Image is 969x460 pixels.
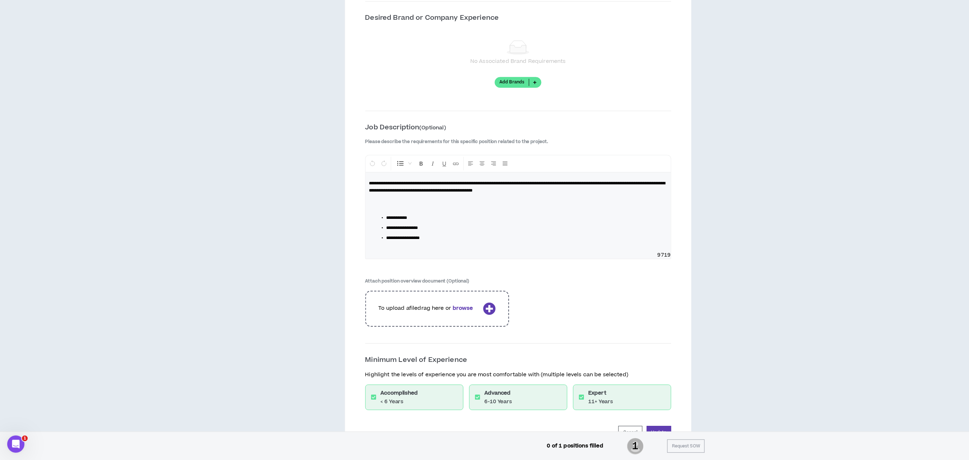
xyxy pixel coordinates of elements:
span: 9719 [658,252,671,259]
button: Format Italics [428,157,438,170]
label: Please describe the requirements for this specific position related to the project. [365,138,671,145]
div: To upload afiledrag here orbrowse [365,287,509,330]
button: Redo [379,157,389,170]
button: Update [647,426,671,439]
button: Format Underline [439,157,450,170]
p: 0 of 1 positions filled [547,442,603,450]
button: Insert Link [451,157,461,170]
div: No Associated Brand Requirements [470,57,566,65]
b: browse [453,304,473,312]
p: Minimum Level of Experience [365,355,671,365]
iframe: Intercom live chat [7,436,24,453]
button: Cancel [618,426,643,439]
p: 6-10 Years [485,398,512,405]
p: Job Description [365,123,671,133]
span: 1 [22,436,28,441]
button: Right Align [488,157,499,170]
button: Request SOW [667,440,705,453]
p: < 6 Years [381,398,418,405]
p: To upload a file drag here or [379,304,480,312]
p: Highlight the levels of experience you are most comfortable with (multiple levels can be selected) [365,371,671,379]
a: Add Brands [495,77,541,88]
button: Left Align [465,157,476,170]
span: 1 [627,437,644,455]
p: Desired Brand or Company Experience [365,13,671,23]
h6: Expert [589,389,613,397]
h6: Advanced [485,389,512,397]
button: Undo [367,157,378,170]
button: Justify Align [500,157,511,170]
p: 11+ Years [589,398,613,405]
label: Attach position overview document (Optional) [365,278,470,284]
h6: Accomplished [381,389,418,397]
button: Format Bold [416,157,427,170]
span: (Optional) [420,124,446,132]
button: Center Align [477,157,488,170]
